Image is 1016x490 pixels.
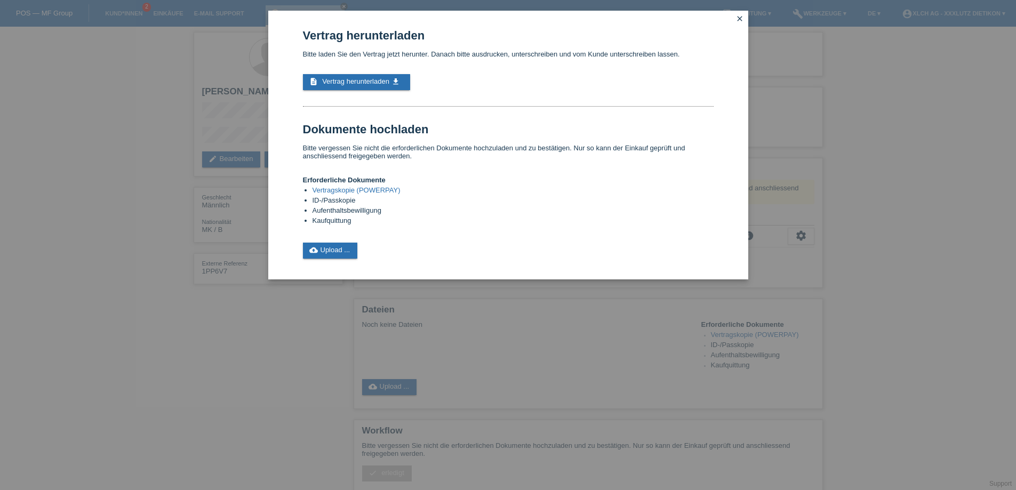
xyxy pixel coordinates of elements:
[303,123,714,136] h1: Dokumente hochladen
[309,77,318,86] i: description
[303,176,714,184] h4: Erforderliche Dokumente
[303,29,714,42] h1: Vertrag herunterladen
[309,246,318,254] i: cloud_upload
[733,13,747,26] a: close
[313,206,714,216] li: Aufenthaltsbewilligung
[303,74,410,90] a: description Vertrag herunterladen get_app
[313,216,714,227] li: Kaufquittung
[735,14,744,23] i: close
[313,196,714,206] li: ID-/Passkopie
[303,144,714,160] p: Bitte vergessen Sie nicht die erforderlichen Dokumente hochzuladen und zu bestätigen. Nur so kann...
[303,50,714,58] p: Bitte laden Sie den Vertrag jetzt herunter. Danach bitte ausdrucken, unterschreiben und vom Kunde...
[322,77,389,85] span: Vertrag herunterladen
[391,77,400,86] i: get_app
[303,243,358,259] a: cloud_uploadUpload ...
[313,186,401,194] a: Vertragskopie (POWERPAY)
